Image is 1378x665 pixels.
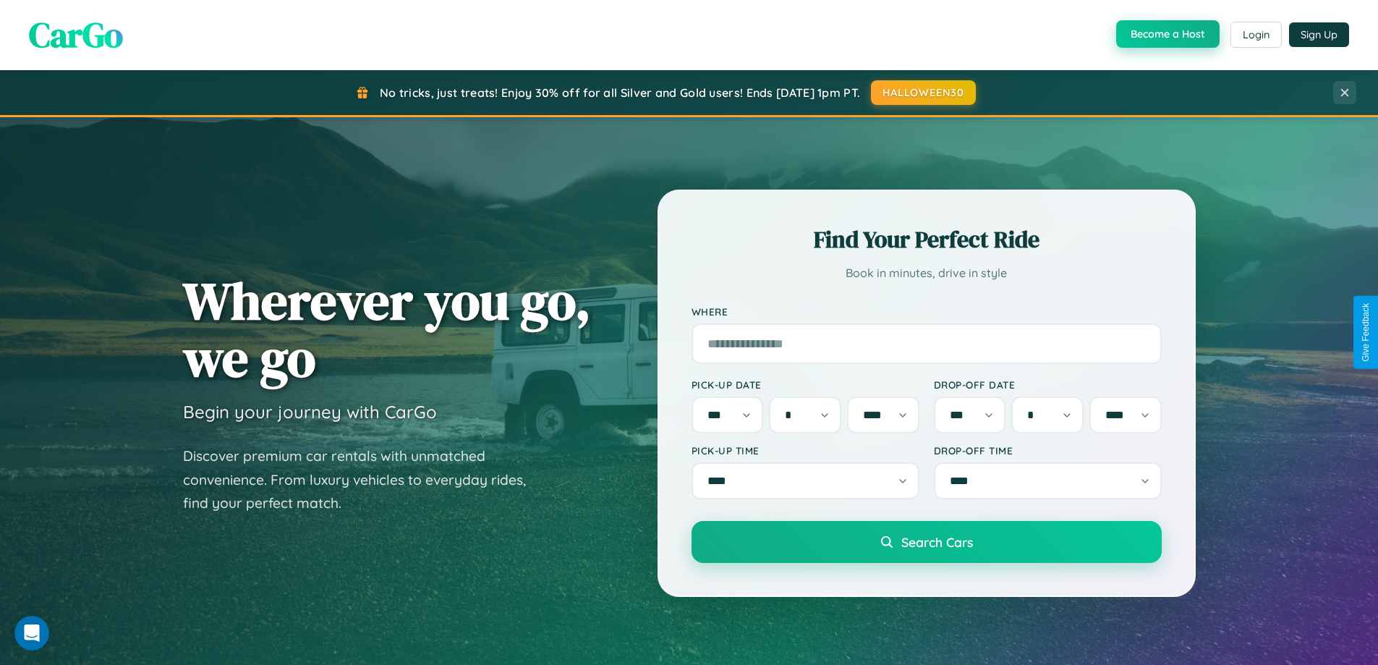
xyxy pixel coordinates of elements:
div: Give Feedback [1361,303,1371,362]
span: CarGo [29,11,123,59]
span: No tricks, just treats! Enjoy 30% off for all Silver and Gold users! Ends [DATE] 1pm PT. [380,85,860,100]
label: Pick-up Date [692,378,919,391]
p: Book in minutes, drive in style [692,263,1162,284]
label: Where [692,305,1162,318]
label: Drop-off Date [934,378,1162,391]
label: Pick-up Time [692,444,919,457]
button: Search Cars [692,521,1162,563]
h1: Wherever you go, we go [183,272,591,386]
button: Become a Host [1116,20,1220,48]
button: Login [1230,22,1282,48]
label: Drop-off Time [934,444,1162,457]
button: HALLOWEEN30 [871,80,976,105]
span: Search Cars [901,534,973,550]
h3: Begin your journey with CarGo [183,401,437,423]
button: Sign Up [1289,22,1349,47]
p: Discover premium car rentals with unmatched convenience. From luxury vehicles to everyday rides, ... [183,444,545,515]
iframe: Intercom live chat [14,616,49,651]
h2: Find Your Perfect Ride [692,224,1162,255]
